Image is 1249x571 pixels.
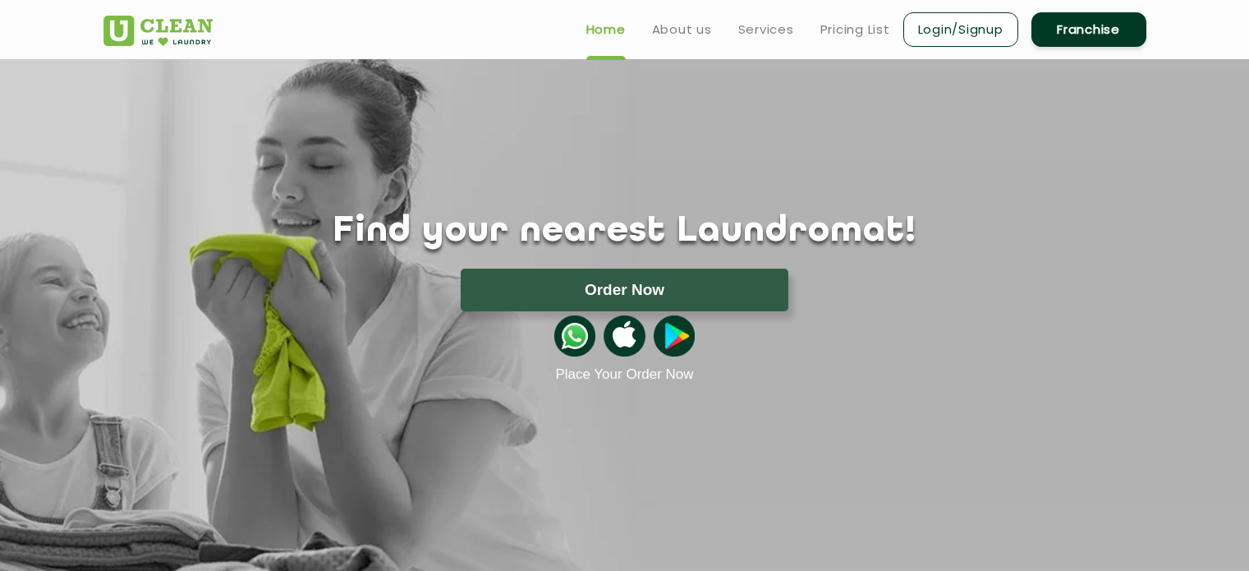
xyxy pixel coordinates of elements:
img: whatsappicon.png [554,315,595,357]
img: UClean Laundry and Dry Cleaning [103,16,213,46]
a: Franchise [1031,12,1146,47]
img: playstoreicon.png [654,315,695,357]
a: About us [652,20,712,39]
a: Pricing List [820,20,890,39]
a: Login/Signup [903,12,1018,47]
a: Place Your Order Now [555,366,693,383]
a: Home [586,20,626,39]
img: apple-icon.png [604,315,645,357]
button: Order Now [461,269,788,311]
a: Services [738,20,794,39]
h1: Find your nearest Laundromat! [91,211,1159,252]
